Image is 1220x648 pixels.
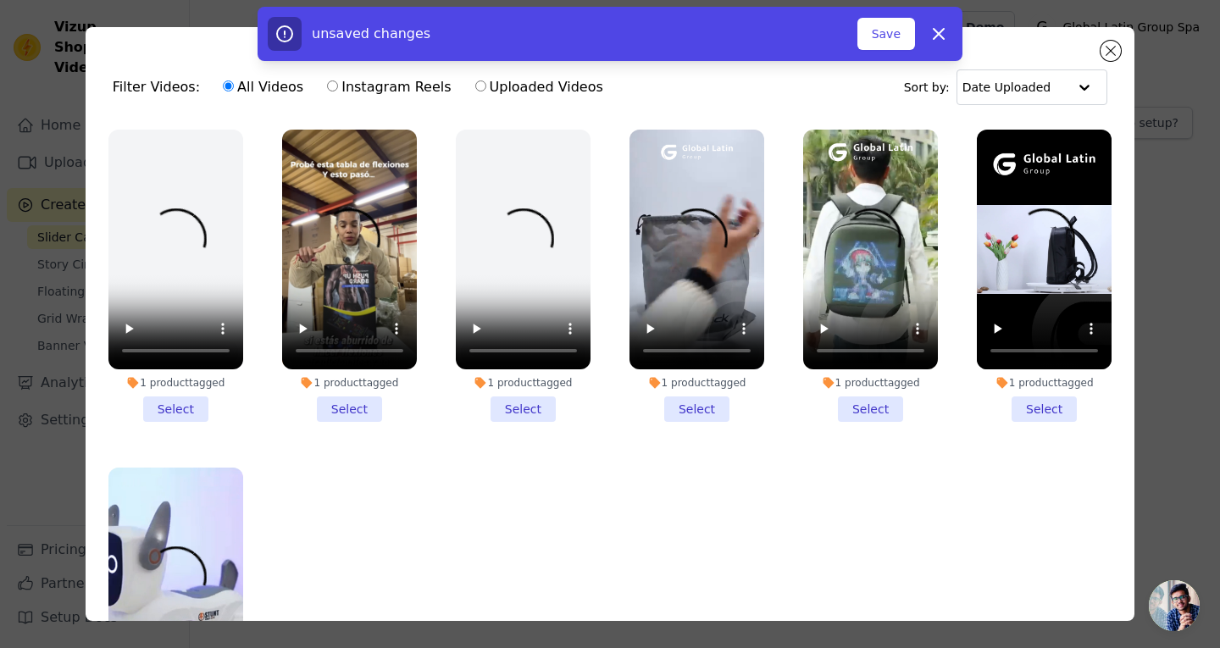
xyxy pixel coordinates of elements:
[474,76,604,98] label: Uploaded Videos
[113,68,613,107] div: Filter Videos:
[312,25,430,42] span: unsaved changes
[282,376,417,390] div: 1 product tagged
[629,376,764,390] div: 1 product tagged
[108,376,243,390] div: 1 product tagged
[904,69,1108,105] div: Sort by:
[1149,580,1200,631] div: Chat abierto
[456,376,591,390] div: 1 product tagged
[326,76,452,98] label: Instagram Reels
[977,376,1112,390] div: 1 product tagged
[803,376,938,390] div: 1 product tagged
[857,18,915,50] button: Save
[222,76,304,98] label: All Videos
